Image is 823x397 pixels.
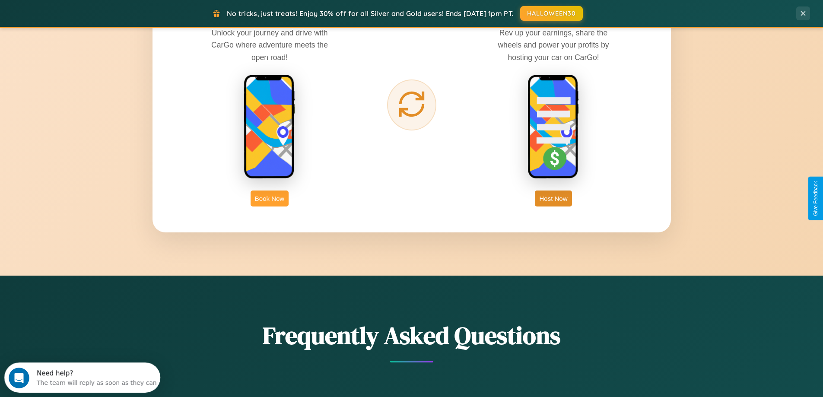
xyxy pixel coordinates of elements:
[244,74,296,180] img: rent phone
[227,9,514,18] span: No tricks, just treats! Enjoy 30% off for all Silver and Gold users! Ends [DATE] 1pm PT.
[32,14,153,23] div: The team will reply as soon as they can
[813,181,819,216] div: Give Feedback
[251,191,289,206] button: Book Now
[535,191,572,206] button: Host Now
[3,3,161,27] div: Open Intercom Messenger
[205,27,334,63] p: Unlock your journey and drive with CarGo where adventure meets the open road!
[527,74,579,180] img: host phone
[9,368,29,388] iframe: Intercom live chat
[489,27,618,63] p: Rev up your earnings, share the wheels and power your profits by hosting your car on CarGo!
[520,6,583,21] button: HALLOWEEN30
[32,7,153,14] div: Need help?
[153,319,671,352] h2: Frequently Asked Questions
[4,362,160,393] iframe: Intercom live chat discovery launcher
